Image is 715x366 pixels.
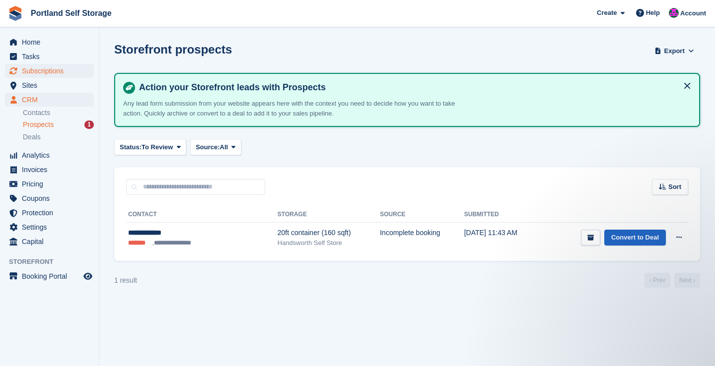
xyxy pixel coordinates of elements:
[5,78,94,92] a: menu
[5,269,94,283] a: menu
[22,78,81,92] span: Sites
[135,82,691,93] h4: Action your Storefront leads with Prospects
[196,142,219,152] span: Source:
[652,43,696,59] button: Export
[114,139,186,155] button: Status: To Review
[23,132,94,142] a: Deals
[190,139,241,155] button: Source: All
[84,121,94,129] div: 1
[669,8,679,18] img: David Baker
[126,207,278,223] th: Contact
[22,177,81,191] span: Pricing
[5,148,94,162] a: menu
[5,177,94,191] a: menu
[22,191,81,205] span: Coupons
[120,142,142,152] span: Status:
[22,64,81,78] span: Subscriptions
[597,8,617,18] span: Create
[23,132,41,142] span: Deals
[27,5,116,21] a: Portland Self Storage
[8,6,23,21] img: stora-icon-8386f47178a22dfd0bd8f6a31ec36ba5ce8667c1dd55bd0f319d3a0aa187defe.svg
[114,43,232,56] h1: Storefront prospects
[646,8,660,18] span: Help
[643,273,702,288] nav: Page
[22,269,81,283] span: Booking Portal
[123,99,471,118] p: Any lead form submission from your website appears here with the context you need to decide how y...
[23,120,54,129] span: Prospects
[668,182,681,192] span: Sort
[380,207,464,223] th: Source
[5,64,94,78] a: menu
[278,228,380,238] div: 20ft container (160 sqft)
[22,50,81,63] span: Tasks
[278,207,380,223] th: Storage
[5,220,94,234] a: menu
[5,50,94,63] a: menu
[5,163,94,177] a: menu
[664,46,685,56] span: Export
[82,270,94,282] a: Preview store
[5,235,94,248] a: menu
[23,108,94,118] a: Contacts
[22,220,81,234] span: Settings
[674,273,700,288] a: Next
[278,238,380,248] div: Handsworth Self Store
[23,120,94,130] a: Prospects 1
[680,8,706,18] span: Account
[464,207,539,223] th: Submitted
[644,273,670,288] a: Previous
[5,35,94,49] a: menu
[5,191,94,205] a: menu
[22,35,81,49] span: Home
[5,206,94,220] a: menu
[464,223,539,253] td: [DATE] 11:43 AM
[22,148,81,162] span: Analytics
[22,235,81,248] span: Capital
[604,230,666,246] a: Convert to Deal
[114,275,137,286] div: 1 result
[220,142,228,152] span: All
[5,93,94,107] a: menu
[22,163,81,177] span: Invoices
[380,223,464,253] td: Incomplete booking
[142,142,173,152] span: To Review
[22,206,81,220] span: Protection
[9,257,99,267] span: Storefront
[22,93,81,107] span: CRM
